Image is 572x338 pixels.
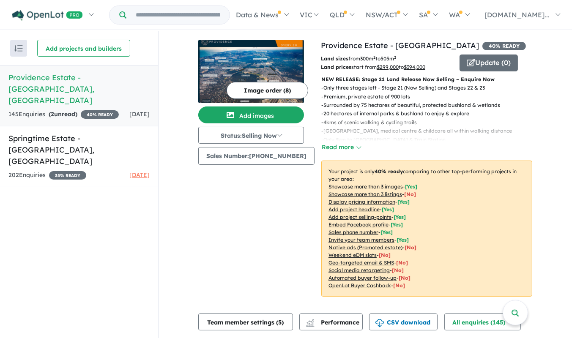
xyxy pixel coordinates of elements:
[321,64,351,70] b: Land prices
[380,229,393,235] span: [ Yes ]
[328,237,394,243] u: Invite your team members
[399,64,425,70] span: to
[328,282,391,289] u: OpenLot Buyer Cashback
[328,267,390,273] u: Social media retargeting
[8,109,119,120] div: 145 Enquir ies
[279,319,282,326] span: 5
[321,55,348,62] b: Land sizes
[484,11,550,19] span: [DOMAIN_NAME]...
[392,267,404,273] span: [No]
[299,313,363,330] button: Performance
[380,55,396,62] u: 505 m
[396,259,408,266] span: [No]
[404,64,425,70] u: $ 394,000
[198,127,304,144] button: Status:Selling Now
[328,206,380,213] u: Add project headline
[394,55,396,60] sup: 2
[129,110,150,118] span: [DATE]
[321,109,525,118] p: - 20 hectares of internal parks & bushland to enjoy & explore
[360,55,375,62] u: 300 m
[393,282,405,289] span: [No]
[482,42,526,50] span: 40 % READY
[307,319,359,326] span: Performance
[128,6,228,24] input: Try estate name, suburb, builder or developer
[328,183,403,190] u: Showcase more than 3 images
[328,275,397,281] u: Automated buyer follow-up
[379,252,391,258] span: [No]
[321,41,479,50] a: Providence Estate - [GEOGRAPHIC_DATA]
[321,118,525,127] p: - 4kms of scenic walking & cycling trails
[328,191,402,197] u: Showcase more than 3 listings
[198,106,304,123] button: Add images
[321,63,453,71] p: start from
[369,313,438,330] button: CSV download
[321,161,532,297] p: Your project is only comparing to other top-performing projects in your area: - - - - - - - - - -...
[373,55,375,60] sup: 2
[391,221,403,228] span: [ Yes ]
[14,45,23,52] img: sort.svg
[49,171,86,180] span: 35 % READY
[321,75,532,84] p: NEW RELEASE: Stage 21 Land Release Now Selling – Enquire Now
[377,64,399,70] u: $ 299,000
[49,110,77,118] strong: ( unread)
[51,110,54,118] span: 2
[460,55,518,71] button: Update (0)
[198,40,304,103] img: Providence Estate - Wellard
[306,322,315,327] img: bar-chart.svg
[405,244,416,251] span: [No]
[307,319,314,324] img: line-chart.svg
[321,55,453,63] p: from
[321,127,525,135] p: - [GEOGRAPHIC_DATA], medical centre & childcare all within walking distance
[198,147,315,165] button: Sales Number:[PHONE_NUMBER]
[328,229,378,235] u: Sales phone number
[405,183,417,190] span: [ Yes ]
[198,313,293,330] button: Team member settings (5)
[328,199,395,205] u: Display pricing information
[382,206,394,213] span: [ Yes ]
[375,319,384,327] img: download icon
[394,214,406,220] span: [ Yes ]
[375,168,403,174] b: 40 % ready
[321,142,361,152] button: Read more
[321,101,525,109] p: - Surrounded by 75 hectares of beautiful, protected bushland & wetlands
[321,84,525,92] p: - Only three stages left - Stage 21 (Now Selling) and Stages 22 & 23
[321,93,525,101] p: - Premium, private estate of 900 lots
[328,221,389,228] u: Embed Facebook profile
[375,55,396,62] span: to
[321,136,525,144] p: - Only 3km to [GEOGRAPHIC_DATA] & Train Station
[328,252,377,258] u: Weekend eDM slots
[227,82,308,99] button: Image order (8)
[397,237,409,243] span: [ Yes ]
[328,244,402,251] u: Native ads (Promoted estate)
[12,10,83,21] img: Openlot PRO Logo White
[328,214,391,220] u: Add project selling-points
[8,170,86,180] div: 202 Enquir ies
[444,313,521,330] button: All enquiries (145)
[81,110,119,119] span: 40 % READY
[8,72,150,106] h5: Providence Estate - [GEOGRAPHIC_DATA] , [GEOGRAPHIC_DATA]
[404,191,416,197] span: [ No ]
[328,259,394,266] u: Geo-targeted email & SMS
[129,171,150,179] span: [DATE]
[37,40,130,57] button: Add projects and builders
[8,133,150,167] h5: Springtime Estate - [GEOGRAPHIC_DATA] , [GEOGRAPHIC_DATA]
[399,275,411,281] span: [No]
[397,199,410,205] span: [ Yes ]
